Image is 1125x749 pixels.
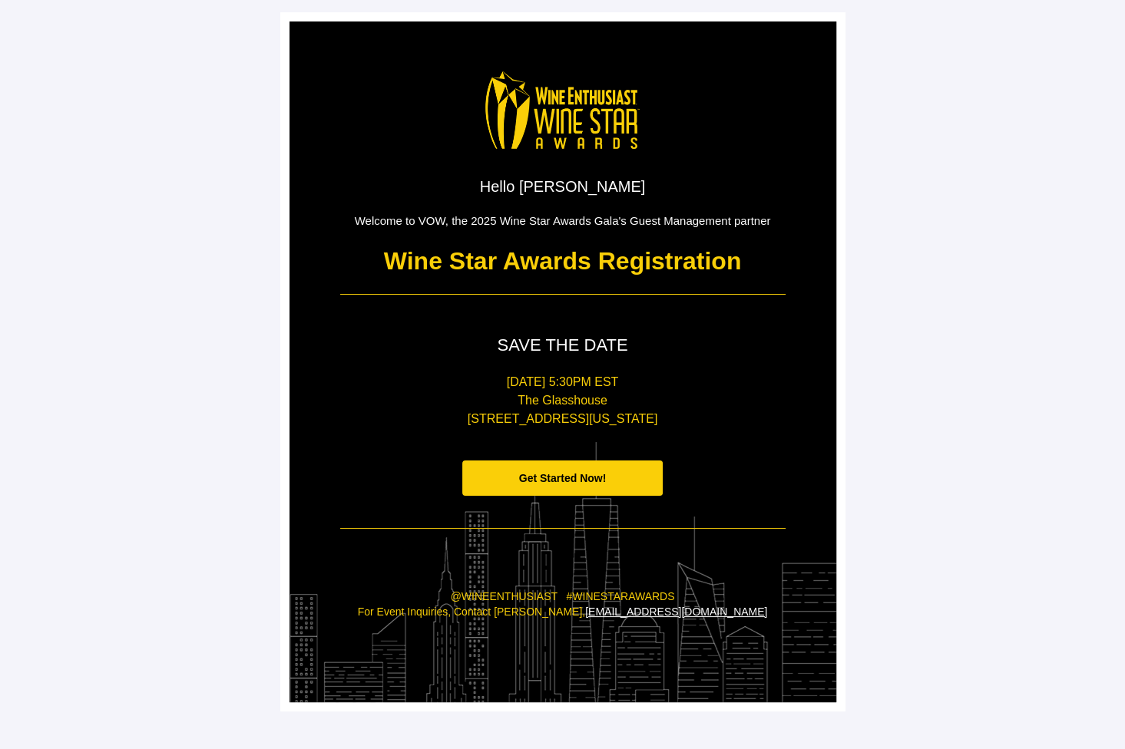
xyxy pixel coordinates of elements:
p: Welcome to VOW, the 2025 Wine Star Awards Gala's Guest Management partner [340,213,786,229]
strong: Wine Star Awards Registration [384,247,742,275]
p: The Glasshouse [340,391,786,410]
table: divider [340,294,786,295]
p: @WINEENTHUSIAST #WINESTARAWARDS For Event Inquiries, Contact [PERSON_NAME], [340,589,786,649]
table: divider [340,528,786,529]
p: SAVE THE DATE [340,334,786,358]
a: [EMAIL_ADDRESS][DOMAIN_NAME] [585,605,767,618]
p: [STREET_ADDRESS][US_STATE] [340,410,786,428]
span: Get Started Now! [519,472,607,484]
p: [DATE] 5:30PM EST [340,373,786,391]
a: Get Started Now! [462,460,663,497]
span: Hello [PERSON_NAME] [480,178,646,195]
